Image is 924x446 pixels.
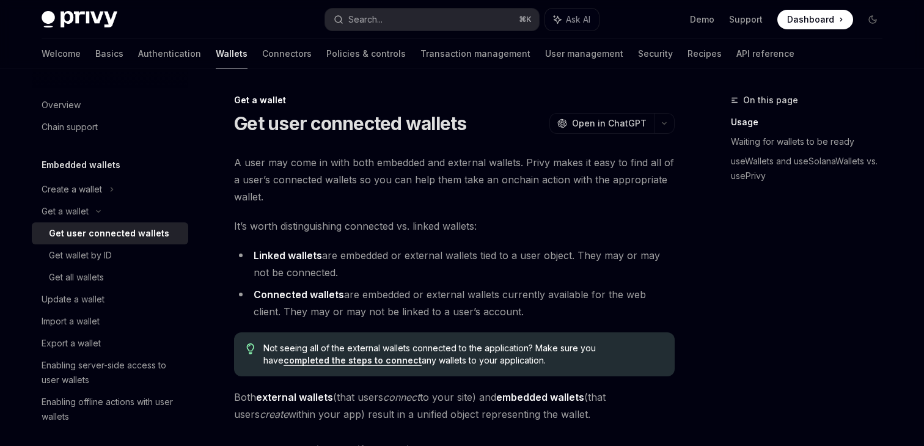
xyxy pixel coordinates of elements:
[348,12,383,27] div: Search...
[49,270,104,285] div: Get all wallets
[42,204,89,219] div: Get a wallet
[234,112,467,134] h1: Get user connected wallets
[95,39,123,68] a: Basics
[260,408,288,420] em: create
[496,391,584,403] strong: embedded wallets
[42,358,181,387] div: Enabling server-side access to user wallets
[49,248,112,263] div: Get wallet by ID
[42,292,105,307] div: Update a wallet
[284,355,422,366] a: completed the steps to connect
[545,39,623,68] a: User management
[32,288,188,310] a: Update a wallet
[42,314,100,329] div: Import a wallet
[326,39,406,68] a: Policies & controls
[254,249,322,261] strong: Linked wallets
[256,391,333,403] strong: external wallets
[690,13,714,26] a: Demo
[549,113,654,134] button: Open in ChatGPT
[743,93,798,108] span: On this page
[42,98,81,112] div: Overview
[325,9,539,31] button: Search...⌘K
[216,39,248,68] a: Wallets
[246,343,255,354] svg: Tip
[234,218,675,235] span: It’s worth distinguishing connected vs. linked wallets:
[731,112,892,132] a: Usage
[32,266,188,288] a: Get all wallets
[262,39,312,68] a: Connectors
[572,117,647,130] span: Open in ChatGPT
[234,389,675,423] span: Both (that users to your site) and (that users within your app) result in a unified object repres...
[42,182,102,197] div: Create a wallet
[519,15,532,24] span: ⌘ K
[254,288,344,301] strong: Connected wallets
[777,10,853,29] a: Dashboard
[263,342,662,367] span: Not seeing all of the external wallets connected to the application? Make sure you have any walle...
[32,94,188,116] a: Overview
[731,152,892,186] a: useWallets and useSolanaWallets vs. usePrivy
[49,226,169,241] div: Get user connected wallets
[736,39,794,68] a: API reference
[545,9,599,31] button: Ask AI
[42,39,81,68] a: Welcome
[687,39,722,68] a: Recipes
[32,222,188,244] a: Get user connected wallets
[32,116,188,138] a: Chain support
[787,13,834,26] span: Dashboard
[566,13,590,26] span: Ask AI
[32,310,188,332] a: Import a wallet
[729,13,763,26] a: Support
[42,336,101,351] div: Export a wallet
[32,244,188,266] a: Get wallet by ID
[638,39,673,68] a: Security
[420,39,530,68] a: Transaction management
[42,158,120,172] h5: Embedded wallets
[32,391,188,428] a: Enabling offline actions with user wallets
[42,120,98,134] div: Chain support
[138,39,201,68] a: Authentication
[383,391,420,403] em: connect
[863,10,882,29] button: Toggle dark mode
[32,332,188,354] a: Export a wallet
[32,354,188,391] a: Enabling server-side access to user wallets
[234,154,675,205] span: A user may come in with both embedded and external wallets. Privy makes it easy to find all of a ...
[42,395,181,424] div: Enabling offline actions with user wallets
[234,286,675,320] li: are embedded or external wallets currently available for the web client. They may or may not be l...
[42,11,117,28] img: dark logo
[234,247,675,281] li: are embedded or external wallets tied to a user object. They may or may not be connected.
[234,94,675,106] div: Get a wallet
[731,132,892,152] a: Waiting for wallets to be ready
